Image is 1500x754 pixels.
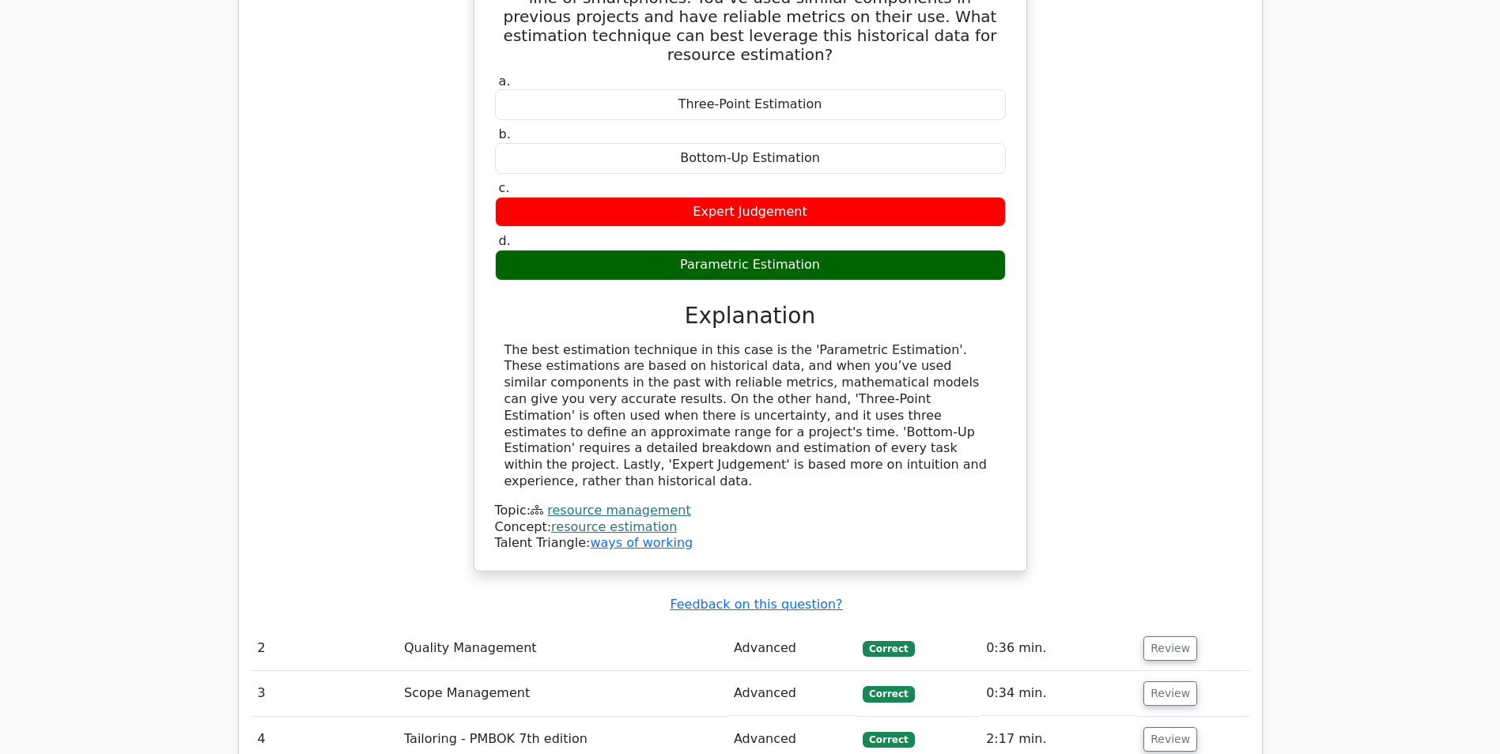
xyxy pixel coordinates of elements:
td: Scope Management [398,671,727,716]
span: c. [499,180,510,195]
div: Talent Triangle: [495,503,1006,552]
td: 2 [251,626,398,671]
div: Topic: [495,503,1006,519]
div: Concept: [495,519,1006,536]
button: Review [1143,727,1197,752]
a: resource estimation [551,519,677,534]
span: b. [499,126,511,141]
button: Review [1143,636,1197,661]
span: Correct [863,686,914,702]
h3: Explanation [504,303,996,330]
span: Correct [863,732,914,748]
td: Advanced [727,671,856,716]
div: Parametric Estimation [495,250,1006,281]
div: Three-Point Estimation [495,89,1006,120]
span: a. [499,74,511,89]
td: 0:34 min. [980,671,1137,716]
button: Review [1143,681,1197,706]
a: resource management [547,503,690,518]
td: Advanced [727,626,856,671]
a: ways of working [590,535,693,550]
span: Correct [863,641,914,657]
span: d. [499,233,511,248]
div: The best estimation technique in this case is the 'Parametric Estimation'. These estimations are ... [504,342,996,490]
div: Expert Judgement [495,197,1006,228]
td: Quality Management [398,626,727,671]
td: 0:36 min. [980,626,1137,671]
a: Feedback on this question? [670,597,842,612]
td: 3 [251,671,398,716]
div: Bottom-Up Estimation [495,143,1006,174]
